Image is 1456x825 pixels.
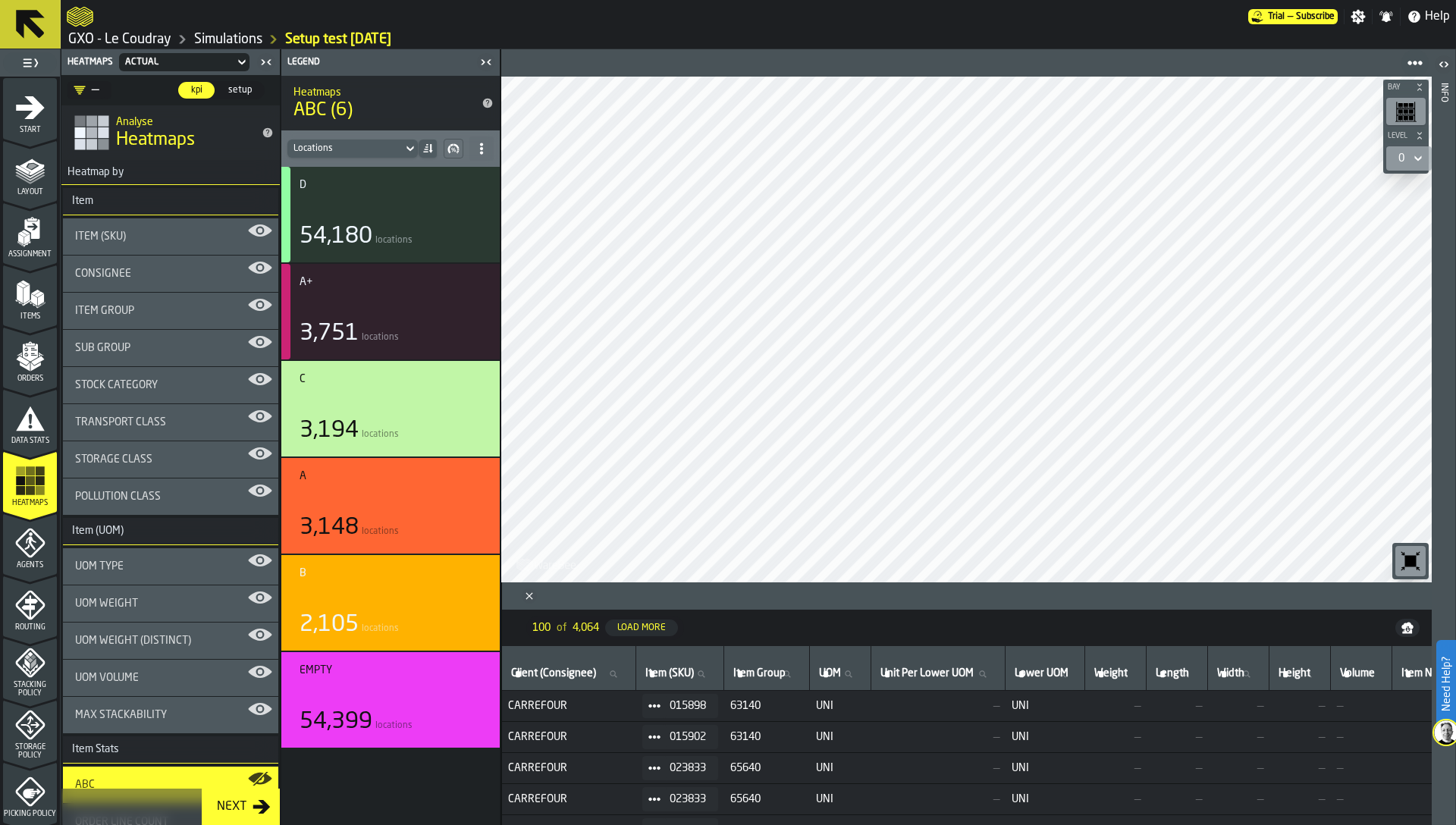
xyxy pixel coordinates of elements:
span: Picking Policy [3,810,57,818]
span: UNI [1012,731,1079,743]
span: ABC [75,779,95,791]
div: Title [300,567,482,579]
div: stat-UOM Type [63,548,278,585]
li: menu Agents [3,513,57,574]
div: Legend [284,57,475,67]
div: DropdownMenuValue-2e64901e-eedc-4570-9120-16ad54dbbf2d [116,53,253,71]
label: button-toggle-Close me [256,53,277,71]
li: menu Storage Policy [3,700,57,761]
label: button-toggle-Toggle Full Menu [3,52,57,74]
a: link-to-/wh/i/efd9e906-5eb9-41af-aac9-d3e075764b8d/simulations/4aa79e1b-32a4-401a-b93f-133910d528c0 [285,31,391,48]
button: button- [444,139,463,158]
span: Orders [3,375,57,383]
a: logo-header [67,3,93,30]
div: Title [75,231,266,243]
div: Title [75,379,266,391]
input: label [816,664,864,684]
div: stat- [281,458,500,554]
span: locations [362,429,399,440]
span: 4,064 [573,622,599,634]
span: Consignee [75,268,131,280]
span: label [1094,667,1128,679]
span: Agents [3,561,57,569]
span: 015898 [670,700,706,712]
div: stat- [281,652,500,748]
span: — [1214,762,1263,774]
div: DropdownMenuValue- [67,81,111,99]
div: DropdownMenuValue- [1392,149,1426,168]
a: logo-header [504,549,590,579]
span: Max Stackability [75,709,167,721]
div: Title [75,342,266,354]
span: label [645,667,694,679]
span: Heatmaps [116,128,195,152]
span: 100 [532,622,551,634]
span: Item (SKU) [75,231,126,243]
input: label [508,664,629,684]
div: Item Stats [63,744,128,756]
li: menu Routing [3,576,57,636]
div: stat-Max Stackability [63,697,278,733]
div: Title [75,635,266,647]
label: button-toggle-Show on Map [248,441,272,466]
div: A+ [300,276,312,288]
div: A [300,470,306,482]
div: Title [75,598,266,610]
div: Item (UOM) [63,525,133,538]
span: locations [375,235,413,246]
li: menu Items [3,265,57,325]
label: button-toggle-Show on Map [248,367,272,391]
div: Title [75,416,266,428]
label: button-toggle-Settings [1345,9,1372,24]
button: button- [1383,128,1429,143]
div: Title [75,672,266,684]
label: button-toggle-Show on Map [248,404,272,428]
label: button-toggle-Notifications [1373,9,1400,24]
span: Storage Policy [3,743,57,760]
span: — [1214,731,1263,743]
span: CARREFOUR [508,700,630,712]
span: Subscribe [1296,11,1335,22]
input: label [1214,664,1263,684]
span: — [1276,731,1325,743]
a: link-to-/wh/i/efd9e906-5eb9-41af-aac9-d3e075764b8d [68,31,171,48]
span: label [1156,667,1189,679]
span: kpi [184,83,209,97]
span: locations [375,720,413,731]
li: menu Assignment [3,202,57,263]
span: UOM Volume [75,672,139,684]
span: Data Stats [3,437,57,445]
span: label [1217,667,1244,679]
span: — [1214,700,1263,712]
span: — [877,731,999,743]
li: menu Orders [3,327,57,387]
div: B [300,567,306,579]
label: button-toggle-Show on Map [248,256,272,280]
div: Title [75,305,266,317]
div: Title [75,268,266,280]
label: button-toggle-Show on Map [248,478,272,503]
nav: Breadcrumb [67,30,1450,49]
div: DropdownMenuValue-2e64901e-eedc-4570-9120-16ad54dbbf2d [125,57,228,67]
span: UOM Type [75,560,124,572]
div: Title [300,276,482,288]
label: button-switch-multi-setup [215,81,265,99]
div: stat-UOM Weight (Distinct) [63,623,278,659]
div: title-ABC (6) [281,76,500,130]
span: UNI [1012,700,1079,712]
span: UOM Weight [75,598,138,610]
input: label [1153,664,1201,684]
div: Title [75,709,266,721]
span: label [1279,667,1310,679]
label: button-switch-multi-kpi [177,81,215,99]
label: button-toggle-Show on Map [248,293,272,317]
div: Title [300,664,482,676]
div: D [300,179,306,191]
span: Sub Group [75,342,130,354]
span: CARREFOUR [508,793,630,805]
span: CARREFOUR [508,731,630,743]
label: button-toggle-Show on Map [248,623,272,647]
div: DropdownMenuValue- [1398,152,1404,165]
span: UNI [1012,762,1079,774]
